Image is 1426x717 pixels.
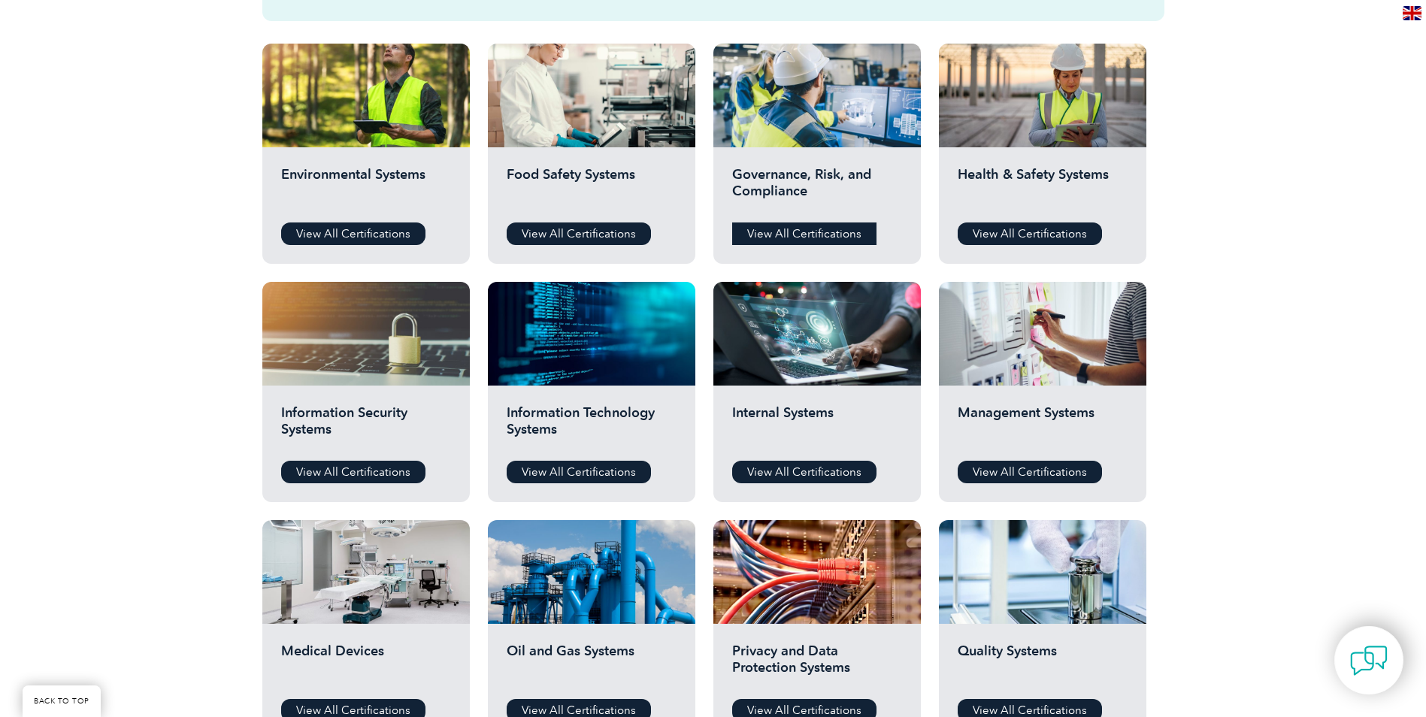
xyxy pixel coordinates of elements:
[958,404,1128,449] h2: Management Systems
[281,166,451,211] h2: Environmental Systems
[732,643,902,688] h2: Privacy and Data Protection Systems
[23,685,101,717] a: BACK TO TOP
[1350,642,1388,679] img: contact-chat.png
[958,461,1102,483] a: View All Certifications
[281,643,451,688] h2: Medical Devices
[958,166,1128,211] h2: Health & Safety Systems
[958,643,1128,688] h2: Quality Systems
[281,404,451,449] h2: Information Security Systems
[507,404,677,449] h2: Information Technology Systems
[732,166,902,211] h2: Governance, Risk, and Compliance
[507,222,651,245] a: View All Certifications
[507,166,677,211] h2: Food Safety Systems
[507,643,677,688] h2: Oil and Gas Systems
[281,222,425,245] a: View All Certifications
[732,461,876,483] a: View All Certifications
[732,404,902,449] h2: Internal Systems
[507,461,651,483] a: View All Certifications
[732,222,876,245] a: View All Certifications
[1403,6,1421,20] img: en
[281,461,425,483] a: View All Certifications
[958,222,1102,245] a: View All Certifications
